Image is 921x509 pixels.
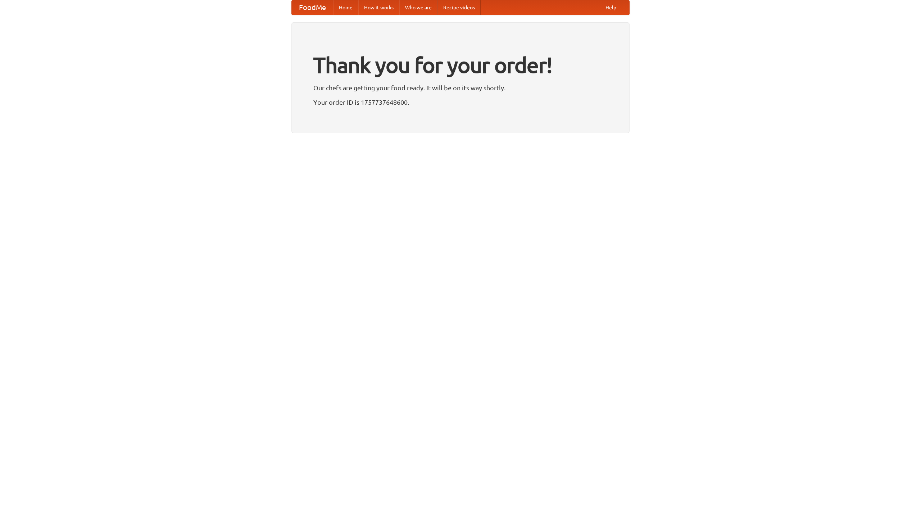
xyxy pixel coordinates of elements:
a: Home [333,0,358,15]
a: Recipe videos [437,0,481,15]
p: Your order ID is 1757737648600. [313,97,608,108]
a: How it works [358,0,399,15]
h1: Thank you for your order! [313,48,608,82]
p: Our chefs are getting your food ready. It will be on its way shortly. [313,82,608,93]
a: FoodMe [292,0,333,15]
a: Who we are [399,0,437,15]
a: Help [600,0,622,15]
